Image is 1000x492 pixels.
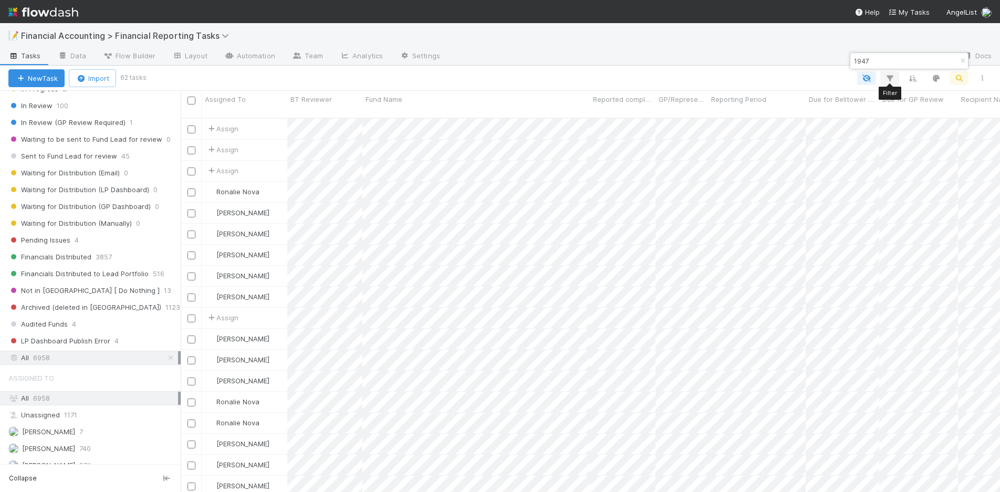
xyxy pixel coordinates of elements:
button: NewTask [8,69,65,87]
input: Toggle Row Selected [187,125,195,133]
span: 📝 [8,31,19,40]
span: [PERSON_NAME] [216,334,269,343]
span: Reporting Period [711,94,766,104]
span: Assign [206,144,238,155]
span: 1123 [165,301,180,314]
span: Ronalie Nova [216,418,259,427]
span: [PERSON_NAME] [22,461,75,469]
input: Toggle Row Selected [187,210,195,217]
span: 7 [79,425,83,438]
span: Assigned To [205,94,246,104]
span: Archived (deleted in [GEOGRAPHIC_DATA]) [8,301,161,314]
span: [PERSON_NAME] [216,481,269,490]
img: avatar_fee1282a-8af6-4c79-b7c7-bf2cfad99775.png [206,439,215,448]
span: Waiting for Distribution (LP Dashboard) [8,183,149,196]
input: Toggle Row Selected [187,462,195,469]
span: Pending Issues [8,234,70,247]
span: 1 [130,116,133,129]
a: Analytics [331,48,391,65]
span: Assigned To [8,368,54,389]
span: 100 [57,99,68,112]
img: avatar_0d9988fd-9a15-4cc7-ad96-88feab9e0fa9.png [206,187,215,196]
img: avatar_8d06466b-a936-4205-8f52-b0cc03e2a179.png [206,481,215,490]
a: Layout [164,48,216,65]
span: Waiting for Distribution (Manually) [8,217,132,230]
input: Toggle Row Selected [187,483,195,490]
input: Toggle Row Selected [187,357,195,364]
span: [PERSON_NAME] [22,444,75,453]
input: Toggle Row Selected [187,336,195,343]
span: [PERSON_NAME] [216,376,269,385]
img: avatar_487f705b-1efa-4920-8de6-14528bcda38c.png [206,334,215,343]
span: [PERSON_NAME] [216,439,269,448]
input: Toggle Row Selected [187,252,195,259]
span: Tasks [8,50,41,61]
span: [PERSON_NAME] [216,460,269,469]
span: 6958 [33,394,50,402]
span: 574 [79,459,91,472]
span: Collapse [9,474,37,483]
div: All [8,351,178,364]
span: Waiting to be sent to Fund Lead for review [8,133,162,146]
span: Assign [206,123,238,134]
span: BT Reviewer [290,94,332,104]
img: avatar_17610dbf-fae2-46fa-90b6-017e9223b3c9.png [8,426,19,437]
span: 0 [153,183,158,196]
span: [PERSON_NAME] [216,355,269,364]
img: avatar_0d9988fd-9a15-4cc7-ad96-88feab9e0fa9.png [206,397,215,406]
div: All [8,392,178,405]
span: Ronalie Nova [216,187,259,196]
span: 0 [124,166,128,180]
span: Waiting for Distribution (GP Dashboard) [8,200,151,213]
input: Toggle Row Selected [187,420,195,427]
span: Flow Builder [103,50,155,61]
input: Toggle Row Selected [187,441,195,448]
span: [PERSON_NAME] [216,229,269,238]
input: Toggle Row Selected [187,294,195,301]
input: Toggle Row Selected [187,231,195,238]
span: Reported completed by [593,94,653,104]
span: Ronalie Nova [216,397,259,406]
img: avatar_fee1282a-8af6-4c79-b7c7-bf2cfad99775.png [8,443,19,454]
a: Settings [391,48,449,65]
a: Automation [216,48,284,65]
span: Audited Funds [8,318,68,331]
span: Financials Distributed to Lead Portfolio [8,267,149,280]
img: avatar_c0d2ec3f-77e2-40ea-8107-ee7bdb5edede.png [206,229,215,238]
span: Financials Distributed [8,250,91,264]
a: Team [284,48,331,65]
input: Toggle Row Selected [187,146,195,154]
span: 516 [153,267,164,280]
span: My Tasks [888,8,930,16]
span: 0 [166,133,171,146]
span: 0 [155,200,159,213]
span: 13 [164,284,171,297]
img: avatar_c0d2ec3f-77e2-40ea-8107-ee7bdb5edede.png [206,355,215,364]
span: Assign [206,165,238,176]
span: Due for GP Review [882,94,944,104]
span: [PERSON_NAME] [216,292,269,301]
small: 62 tasks [120,73,147,82]
span: AngelList [946,8,977,16]
div: Help [855,7,880,17]
span: Financial Accounting > Financial Reporting Tasks [21,30,234,41]
span: [PERSON_NAME] [216,271,269,280]
input: Toggle Row Selected [187,315,195,322]
span: Due for Belltower Review [809,94,877,104]
span: 6958 [33,351,50,364]
span: 4 [72,318,76,331]
span: 4 [114,334,119,348]
span: Sent to Fund Lead for review [8,150,117,163]
span: [PERSON_NAME] [216,250,269,259]
button: Import [69,69,116,87]
input: Search... [852,55,957,67]
span: In Review [8,99,53,112]
input: Toggle Row Selected [187,189,195,196]
span: Fund Name [366,94,402,104]
span: 740 [79,442,91,455]
span: [PERSON_NAME] [22,427,75,436]
input: Toggle Row Selected [187,399,195,406]
img: avatar_8d06466b-a936-4205-8f52-b0cc03e2a179.png [206,271,215,280]
img: avatar_c0d2ec3f-77e2-40ea-8107-ee7bdb5edede.png [981,7,992,18]
img: avatar_c7c7de23-09de-42ad-8e02-7981c37ee075.png [206,376,215,385]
